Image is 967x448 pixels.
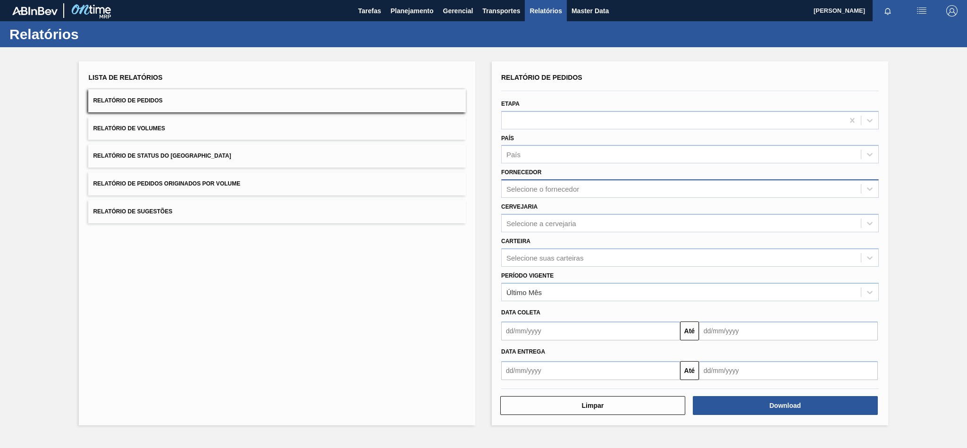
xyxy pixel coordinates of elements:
div: Último Mês [506,288,542,296]
span: Tarefas [358,5,381,17]
label: Cervejaria [501,203,538,210]
label: Fornecedor [501,169,541,176]
button: Relatório de Status do [GEOGRAPHIC_DATA] [88,144,466,168]
div: País [506,151,521,159]
input: dd/mm/yyyy [501,361,680,380]
h1: Relatórios [9,29,177,40]
img: TNhmsLtSVTkK8tSr43FrP2fwEKptu5GPRR3wAAAABJRU5ErkJggg== [12,7,58,15]
div: Selecione a cervejaria [506,219,576,227]
span: Relatório de Pedidos [501,74,582,81]
input: dd/mm/yyyy [699,361,878,380]
input: dd/mm/yyyy [501,321,680,340]
label: País [501,135,514,142]
img: Logout [946,5,958,17]
button: Notificações [873,4,903,17]
div: Selecione suas carteiras [506,254,583,262]
span: Data Entrega [501,348,545,355]
button: Relatório de Sugestões [88,200,466,223]
label: Etapa [501,101,520,107]
button: Relatório de Pedidos Originados por Volume [88,172,466,195]
span: Relatórios [530,5,562,17]
span: Relatório de Status do [GEOGRAPHIC_DATA] [93,152,231,159]
span: Relatório de Sugestões [93,208,172,215]
span: Data coleta [501,309,540,316]
label: Carteira [501,238,530,245]
button: Até [680,361,699,380]
button: Limpar [500,396,685,415]
button: Relatório de Pedidos [88,89,466,112]
span: Transportes [482,5,520,17]
div: Selecione o fornecedor [506,185,579,193]
span: Lista de Relatórios [88,74,162,81]
span: Master Data [572,5,609,17]
label: Período Vigente [501,272,554,279]
span: Relatório de Volumes [93,125,165,132]
span: Relatório de Pedidos [93,97,162,104]
button: Até [680,321,699,340]
img: userActions [916,5,927,17]
span: Relatório de Pedidos Originados por Volume [93,180,240,187]
button: Download [693,396,878,415]
input: dd/mm/yyyy [699,321,878,340]
span: Gerencial [443,5,473,17]
button: Relatório de Volumes [88,117,466,140]
span: Planejamento [390,5,433,17]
